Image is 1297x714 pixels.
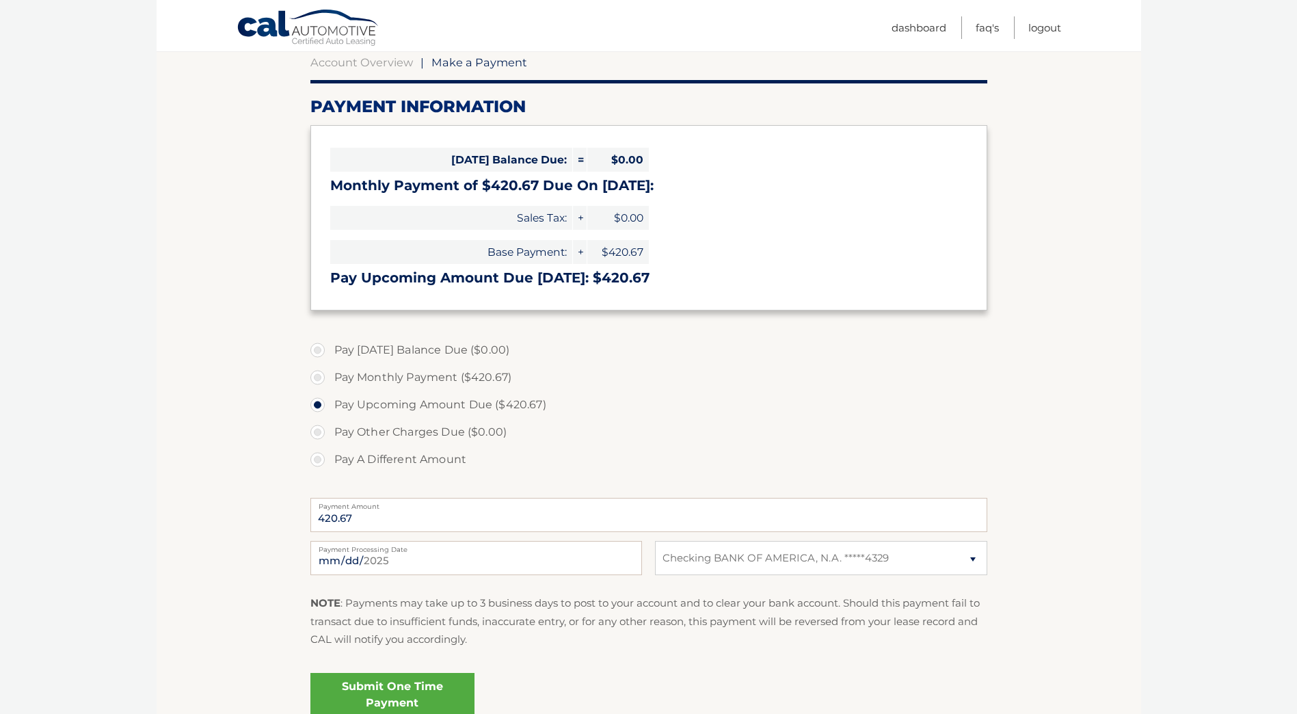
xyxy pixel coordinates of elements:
a: Dashboard [892,16,946,39]
span: $0.00 [587,148,649,172]
a: Account Overview [310,55,413,69]
h3: Pay Upcoming Amount Due [DATE]: $420.67 [330,269,967,287]
a: Cal Automotive [237,9,380,49]
label: Payment Amount [310,498,987,509]
strong: NOTE [310,596,340,609]
span: + [573,206,587,230]
input: Payment Date [310,541,642,575]
input: Payment Amount [310,498,987,532]
label: Pay Monthly Payment ($420.67) [310,364,987,391]
span: | [420,55,424,69]
h2: Payment Information [310,96,987,117]
span: = [573,148,587,172]
span: Base Payment: [330,240,572,264]
p: : Payments may take up to 3 business days to post to your account and to clear your bank account.... [310,594,987,648]
a: FAQ's [976,16,999,39]
span: Make a Payment [431,55,527,69]
label: Pay [DATE] Balance Due ($0.00) [310,336,987,364]
label: Pay Other Charges Due ($0.00) [310,419,987,446]
span: [DATE] Balance Due: [330,148,572,172]
span: $420.67 [587,240,649,264]
span: Sales Tax: [330,206,572,230]
span: $0.00 [587,206,649,230]
label: Pay A Different Amount [310,446,987,473]
label: Payment Processing Date [310,541,642,552]
span: + [573,240,587,264]
label: Pay Upcoming Amount Due ($420.67) [310,391,987,419]
a: Logout [1028,16,1061,39]
h3: Monthly Payment of $420.67 Due On [DATE]: [330,177,967,194]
